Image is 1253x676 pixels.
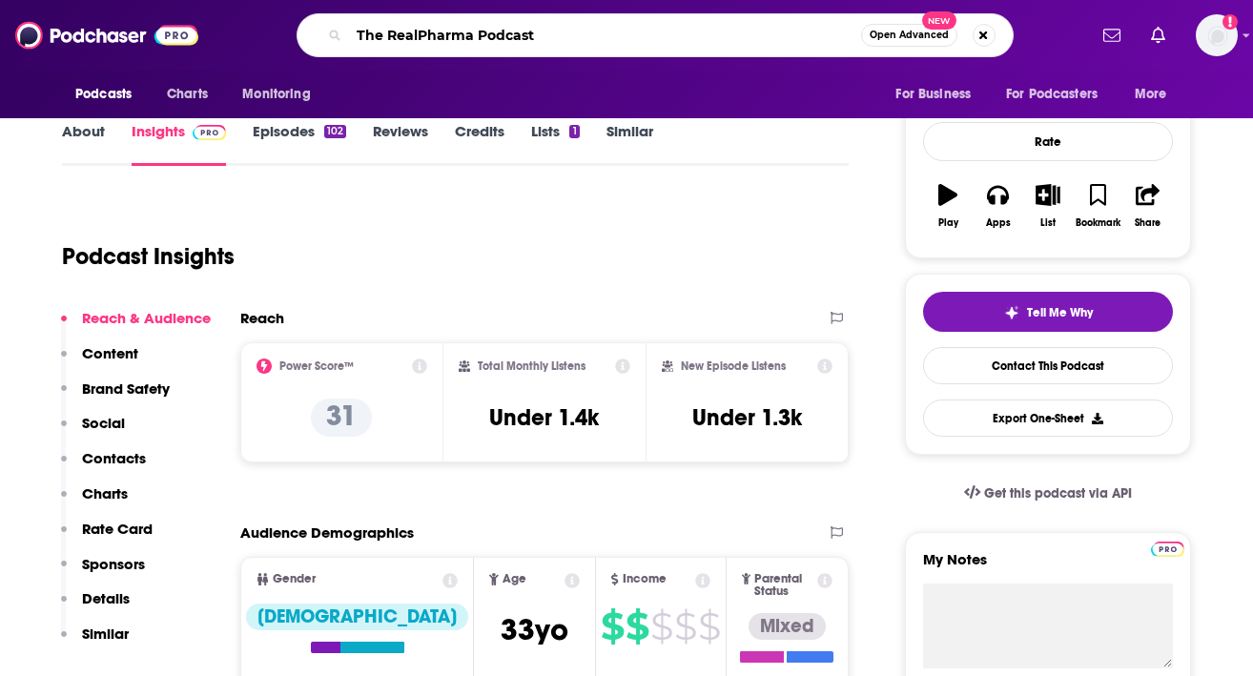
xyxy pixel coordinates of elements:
p: 31 [311,399,372,437]
p: Content [82,344,138,362]
span: $ [626,611,648,642]
a: Reviews [373,122,428,166]
div: List [1040,217,1056,229]
span: Income [623,573,667,585]
span: Logged in as allisonstowell [1196,14,1238,56]
a: Contact This Podcast [923,347,1173,384]
svg: Add a profile image [1222,14,1238,30]
div: Search podcasts, credits, & more... [297,13,1014,57]
button: Charts [61,484,128,520]
button: Similar [61,625,129,660]
button: Open AdvancedNew [861,24,957,47]
p: Brand Safety [82,379,170,398]
span: $ [698,611,720,642]
div: [DEMOGRAPHIC_DATA] [246,604,468,630]
h2: Reach [240,309,284,327]
p: Similar [82,625,129,643]
p: Reach & Audience [82,309,211,327]
p: Details [82,589,130,607]
button: tell me why sparkleTell Me Why [923,292,1173,332]
button: Rate Card [61,520,153,555]
img: Podchaser Pro [193,125,226,140]
button: Play [923,172,973,240]
a: Show notifications dropdown [1143,19,1173,51]
a: Get this podcast via API [949,470,1147,517]
p: Charts [82,484,128,502]
button: open menu [994,76,1125,113]
span: $ [601,611,624,642]
button: Brand Safety [61,379,170,415]
button: Share [1123,172,1173,240]
a: Similar [606,122,653,166]
button: open menu [229,76,335,113]
button: Apps [973,172,1022,240]
img: tell me why sparkle [1004,305,1019,320]
button: Contacts [61,449,146,484]
button: Social [61,414,125,449]
div: Rate [923,122,1173,161]
div: 102 [324,125,346,138]
button: Content [61,344,138,379]
div: Mixed [749,613,826,640]
span: Open Advanced [870,31,949,40]
a: Credits [455,122,504,166]
h2: Audience Demographics [240,523,414,542]
div: Bookmark [1076,217,1120,229]
span: $ [650,611,672,642]
div: Apps [986,217,1011,229]
div: Play [938,217,958,229]
a: Charts [154,76,219,113]
label: My Notes [923,550,1173,584]
img: Podchaser - Follow, Share and Rate Podcasts [15,17,198,53]
span: For Business [895,81,971,108]
img: Podchaser Pro [1151,542,1184,557]
a: Pro website [1151,539,1184,557]
a: Episodes102 [253,122,346,166]
h2: Power Score™ [279,359,354,373]
a: About [62,122,105,166]
div: Share [1135,217,1161,229]
h2: New Episode Listens [681,359,786,373]
span: $ [674,611,696,642]
span: More [1135,81,1167,108]
span: Get this podcast via API [984,485,1132,502]
span: Age [503,573,526,585]
button: Bookmark [1073,172,1122,240]
img: User Profile [1196,14,1238,56]
p: Rate Card [82,520,153,538]
h2: Total Monthly Listens [478,359,585,373]
button: Sponsors [61,555,145,590]
p: Sponsors [82,555,145,573]
span: New [922,11,956,30]
button: Show profile menu [1196,14,1238,56]
span: Podcasts [75,81,132,108]
a: Lists1 [531,122,579,166]
button: open menu [1121,76,1191,113]
button: Details [61,589,130,625]
span: 33 yo [501,611,568,648]
button: open menu [62,76,156,113]
div: 1 [569,125,579,138]
button: List [1023,172,1073,240]
a: InsightsPodchaser Pro [132,122,226,166]
span: Gender [273,573,316,585]
button: Reach & Audience [61,309,211,344]
h3: Under 1.4k [489,403,599,432]
span: Tell Me Why [1027,305,1093,320]
span: Parental Status [754,573,813,598]
button: Export One-Sheet [923,399,1173,437]
span: Charts [167,81,208,108]
p: Contacts [82,449,146,467]
a: Show notifications dropdown [1096,19,1128,51]
h1: Podcast Insights [62,242,235,271]
p: Social [82,414,125,432]
button: open menu [882,76,995,113]
h3: Under 1.3k [692,403,802,432]
input: Search podcasts, credits, & more... [349,20,861,51]
span: For Podcasters [1006,81,1098,108]
span: Monitoring [242,81,310,108]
